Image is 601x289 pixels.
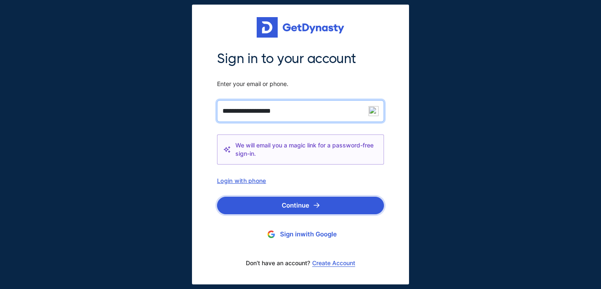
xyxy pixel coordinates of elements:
span: Sign in to your account [217,50,384,68]
img: Get started for free with Dynasty Trust Company [257,17,344,38]
span: Enter your email or phone. [217,80,384,88]
button: Continue [217,197,384,214]
img: npw-badge-icon-locked.svg [369,106,379,116]
div: Don’t have an account? [217,254,384,272]
span: We will email you a magic link for a password-free sign-in. [235,141,377,158]
button: Sign inwith Google [217,227,384,242]
a: Create Account [312,260,355,266]
div: Login with phone [217,177,384,184]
